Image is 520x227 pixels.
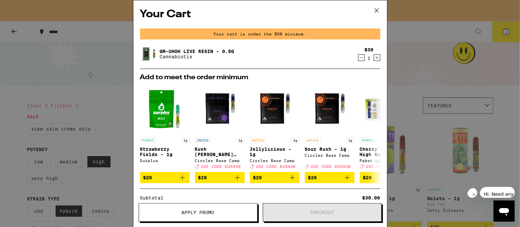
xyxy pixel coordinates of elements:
[360,137,376,143] p: HYBRID
[140,74,380,81] h2: Add to meet the order minimum
[195,158,245,163] div: Circles Base Camp
[253,175,262,180] span: $20
[305,84,355,172] a: Open page for Sour Rush - 1g from Circles Base Camp
[305,84,355,134] img: Circles Base Camp - Sour Rush - 1g
[250,146,300,157] p: Jellylicious - 1g
[374,54,380,61] button: Increment
[308,175,317,180] span: $20
[250,84,300,134] img: Circles Base Camp - Jellylicious - 1g
[250,158,300,163] div: Circles Base Camp
[140,7,380,22] h2: Your Cart
[250,137,266,143] p: SATIVA
[250,172,300,183] button: Add to bag
[362,196,380,200] div: $30.00
[311,164,351,169] span: USE CODE KUSH30
[182,210,214,215] span: Apply Promo
[139,203,258,222] button: Apply Promo
[195,84,245,172] a: Open page for Kush Berry Bliss - 1g from Circles Base Camp
[360,84,409,172] a: Open page for Cherry Limeade High Soda Pop 25mg - 4 Pack from Pabst Labs
[305,146,355,152] p: Sour Rush - 1g
[358,54,365,61] button: Decrement
[140,84,190,134] img: Surplus - Strawberry Fields - 1g
[140,84,190,172] a: Open page for Strawberry Fields - 1g from Surplus
[143,175,152,180] span: $20
[292,137,300,143] p: 1g
[4,5,48,10] span: Hi. Need any help?
[140,196,168,200] div: Subtotal
[263,203,382,222] button: Checkout
[195,172,245,183] button: Add to bag
[305,172,355,183] button: Add to bag
[195,137,211,143] p: INDICA
[480,187,515,198] iframe: Message from company
[494,200,515,222] iframe: Button to launch messaging window
[360,172,409,183] button: Add to bag
[237,137,245,143] p: 1g
[195,84,245,134] img: Circles Base Camp - Kush Berry Bliss - 1g
[366,164,406,169] span: USE CODE KUSH30
[140,172,190,183] button: Add to bag
[140,45,159,63] img: Gm-uhOh Live Resin - 0.5g
[256,164,296,169] span: USE CODE KUSH30
[363,175,372,180] span: $20
[140,158,190,163] div: Surplus
[365,47,374,52] div: $30
[195,146,245,157] p: Kush [PERSON_NAME] [PERSON_NAME] - 1g
[140,146,190,157] p: Strawberry Fields - 1g
[140,28,380,39] div: Your cart is under the $50 minimum.
[467,188,477,198] iframe: Close message
[305,153,355,157] div: Circles Base Camp
[360,158,409,163] div: Pabst Labs
[360,84,409,134] img: Pabst Labs - Cherry Limeade High Soda Pop 25mg - 4 Pack
[250,84,300,172] a: Open page for Jellylicious - 1g from Circles Base Camp
[182,137,190,143] p: 1g
[347,137,355,143] p: 1g
[198,175,207,180] span: $20
[160,54,234,59] p: Cannabiotix
[310,210,334,215] span: Checkout
[201,164,241,169] span: USE CODE KUSH30
[160,49,234,54] a: Gm-uhOh Live Resin - 0.5g
[305,137,321,143] p: SATIVA
[365,56,374,61] div: 1
[360,146,409,157] p: Cherry Limeade High Soda Pop 25mg - 4 Pack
